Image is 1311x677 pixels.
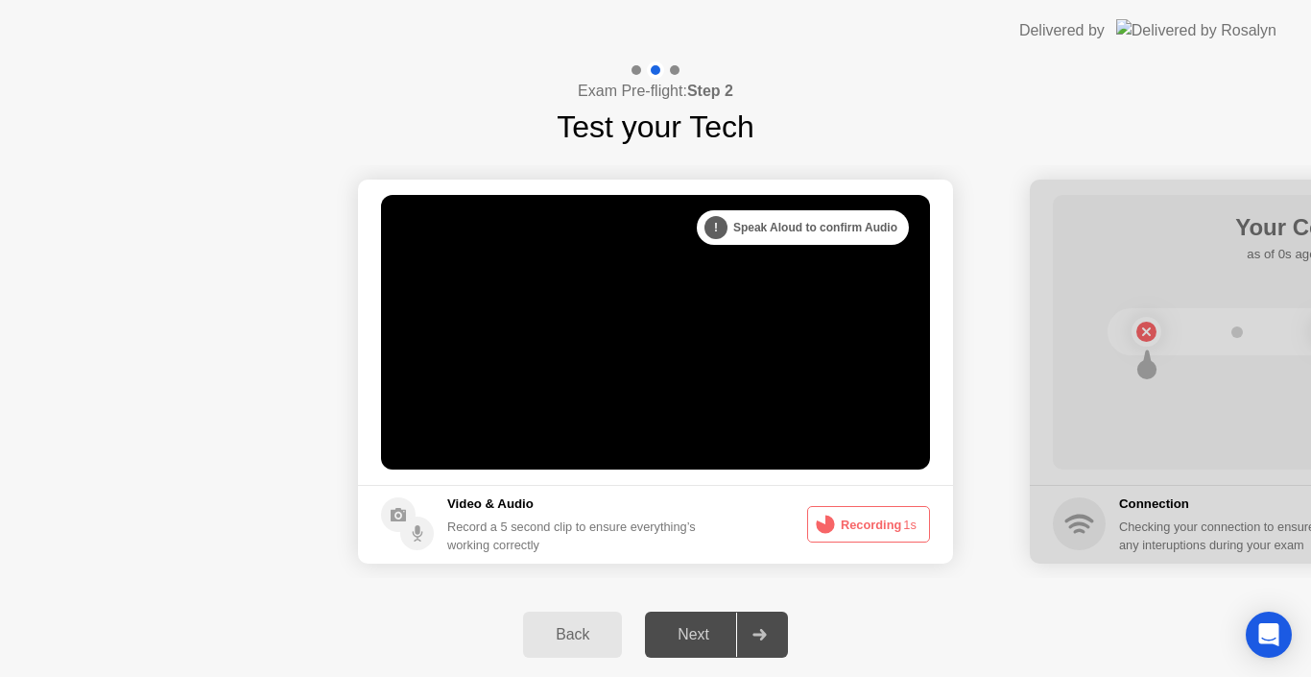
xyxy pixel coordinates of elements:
[447,518,703,554] div: Record a 5 second clip to ensure everything’s working correctly
[447,495,703,514] h5: Video & Audio
[697,210,909,245] div: Speak Aloud to confirm Audio
[1116,19,1276,41] img: Delivered by Rosalyn
[1019,19,1105,42] div: Delivered by
[687,83,733,99] b: Step 2
[1246,612,1292,658] div: Open Intercom Messenger
[807,506,930,543] button: Recording1s
[903,518,917,532] span: 1s
[557,104,754,150] h1: Test your Tech
[704,216,727,239] div: !
[578,80,733,103] h4: Exam Pre-flight:
[651,626,736,643] div: Next
[645,612,788,658] button: Next
[523,612,622,658] button: Back
[529,626,616,643] div: Back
